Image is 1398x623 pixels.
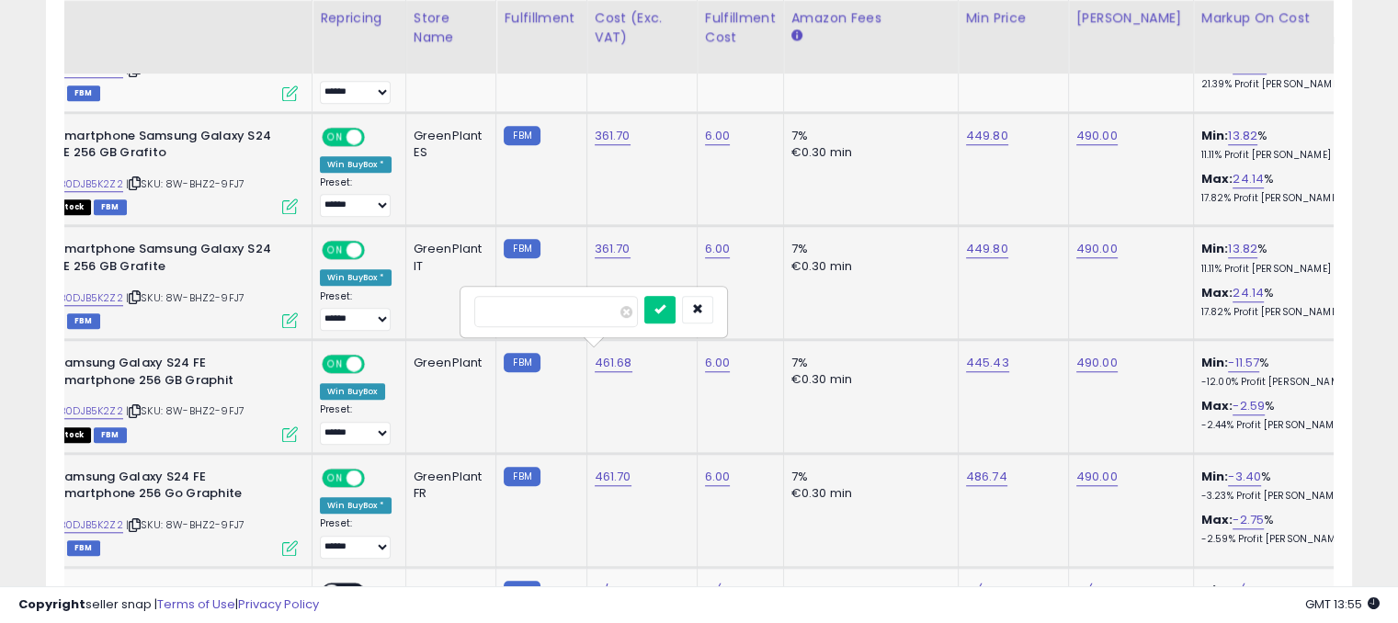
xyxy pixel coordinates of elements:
div: €0.30 min [791,258,944,275]
span: | SKU: 8W-BHZ2-9FJ7 [126,176,244,191]
b: Samsung Galaxy S24 FE Smartphone 256 Go Graphite [57,469,280,507]
div: Preset: [320,403,392,445]
a: 6.00 [705,468,731,486]
b: Max: [1201,397,1233,414]
div: Preset: [320,176,392,218]
span: OFF [362,357,392,372]
span: OFF [362,470,392,485]
b: Samsung Galaxy S24 FE Smartphone 256 GB Graphit [57,355,280,393]
div: Min Price [966,8,1061,28]
div: Cost (Exc. VAT) [595,8,689,47]
a: 490.00 [1076,127,1118,145]
small: Amazon Fees. [791,28,802,44]
a: B0DJB5K2Z2 [60,517,123,533]
a: 361.70 [595,127,631,145]
strong: Copyright [18,595,85,613]
b: Min: [1201,127,1229,144]
p: -2.59% Profit [PERSON_NAME] [1201,533,1354,546]
span: ON [324,129,347,144]
a: -3.40 [1228,468,1261,486]
a: B0DJB5K2Z2 [60,403,123,419]
div: GreenPlant [414,355,483,371]
div: 7% [791,469,944,485]
div: Title [17,8,304,28]
div: Markup on Cost [1201,8,1360,28]
div: % [1201,241,1354,275]
small: FBM [504,467,540,486]
div: 7% [791,128,944,144]
p: 17.82% Profit [PERSON_NAME] [1201,306,1354,319]
a: 13.82 [1228,127,1257,145]
div: Win BuyBox * [320,497,392,514]
span: | SKU: 8W-BHZ2-9FJ7 [126,517,244,532]
div: Preset: [320,290,392,332]
a: 461.70 [595,468,631,486]
p: -3.23% Profit [PERSON_NAME] [1201,490,1354,503]
p: 11.11% Profit [PERSON_NAME] [1201,263,1354,276]
span: ON [324,243,347,258]
a: 6.00 [705,240,731,258]
div: Win BuyBox * [320,269,392,286]
a: 490.00 [1076,240,1118,258]
p: -2.44% Profit [PERSON_NAME] [1201,419,1354,432]
a: 449.80 [966,127,1008,145]
b: Max: [1201,511,1233,528]
div: 7% [791,355,944,371]
span: FBM [94,199,127,215]
span: FBM [67,313,100,329]
a: B0DJB5K2Z2 [60,290,123,306]
b: Smartphone Samsung Galaxy S24 FE 256 GB Grafite [57,241,280,279]
div: ASIN: [22,355,298,440]
b: Min: [1201,354,1229,371]
div: ASIN: [22,128,298,213]
a: 24.14 [1233,284,1264,302]
a: 486.74 [966,468,1007,486]
a: 449.80 [966,240,1008,258]
div: Fulfillment Cost [705,8,776,47]
p: 11.11% Profit [PERSON_NAME] [1201,149,1354,162]
th: The percentage added to the cost of goods (COGS) that forms the calculator for Min & Max prices. [1193,1,1368,74]
div: % [1201,285,1354,319]
div: [PERSON_NAME] [1076,8,1186,28]
span: OFF [362,129,392,144]
b: Smartphone Samsung Galaxy S24 FE 256 GB Grafito [57,128,280,166]
div: GreenPlant IT [414,241,483,274]
p: 17.82% Profit [PERSON_NAME] [1201,192,1354,205]
small: FBM [504,353,540,372]
div: Amazon Fees [791,8,950,28]
div: ASIN: [22,241,298,326]
p: 21.39% Profit [PERSON_NAME] [1201,78,1354,91]
a: 6.00 [705,354,731,372]
div: Repricing [320,8,398,28]
div: GreenPlant FR [414,469,483,502]
a: Terms of Use [157,595,235,613]
a: Privacy Policy [238,595,319,613]
a: -11.57 [1228,354,1259,372]
span: ON [324,470,347,485]
p: -12.00% Profit [PERSON_NAME] [1201,376,1354,389]
b: Min: [1201,240,1229,257]
span: OFF [362,243,392,258]
a: -2.75 [1233,511,1264,529]
a: 490.00 [1076,354,1118,372]
a: 361.70 [595,240,631,258]
div: Win BuyBox [320,383,385,400]
div: Store Name [414,8,489,47]
span: FBM [67,540,100,556]
a: B0DJB5K2Z2 [60,176,123,192]
a: 24.14 [1233,170,1264,188]
a: 461.68 [595,354,632,372]
div: ASIN: [22,469,298,554]
span: FBM [94,427,127,443]
span: ON [324,357,347,372]
span: 2025-09-16 13:55 GMT [1305,595,1380,613]
span: FBM [67,85,100,101]
small: FBM [504,239,540,258]
div: Fulfillment [504,8,578,28]
div: % [1201,398,1354,432]
div: €0.30 min [791,485,944,502]
b: Max: [1201,284,1233,301]
div: €0.30 min [791,371,944,388]
a: 490.00 [1076,468,1118,486]
div: % [1201,512,1354,546]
